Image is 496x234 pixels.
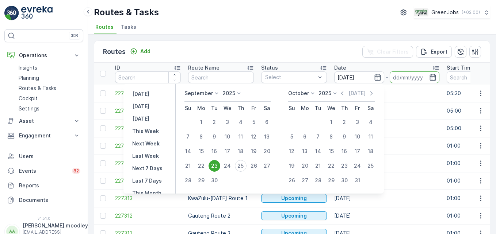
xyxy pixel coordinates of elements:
p: This Week [132,128,159,135]
button: Asset [4,114,83,128]
p: Next Week [132,140,160,147]
th: Friday [351,102,364,115]
div: 20 [299,160,311,172]
button: Operations [4,48,83,63]
p: Planning [19,74,39,82]
div: Toggle Row Selected [100,143,106,149]
button: Yesterday [129,90,152,98]
a: Routes & Tasks [16,83,83,93]
div: 24 [222,160,233,172]
div: 6 [261,116,273,128]
p: Start Time [447,64,474,71]
p: Select [265,74,316,81]
input: Search [115,71,181,83]
p: GreenJobs [431,9,459,16]
div: 16 [339,145,350,157]
td: [DATE] [331,85,443,102]
p: KwaZulu-[DATE] Route 1 [188,195,254,202]
td: [DATE] [331,137,443,155]
button: This Month [129,189,164,198]
th: Thursday [338,102,351,115]
p: Events [19,167,68,175]
p: Operations [19,52,69,59]
p: Upcoming [281,212,307,219]
a: Events82 [4,164,83,178]
td: [DATE] [331,190,443,207]
div: 1 [325,116,337,128]
th: Sunday [285,102,298,115]
p: October [288,90,309,97]
div: 18 [365,145,377,157]
div: 9 [209,131,220,143]
div: 22 [195,160,207,172]
div: 28 [182,175,194,186]
a: 227314 [115,177,181,184]
a: 227399 [115,107,181,114]
div: 19 [248,145,260,157]
p: Clear Filters [377,48,409,55]
div: 11 [235,131,247,143]
td: [DATE] [331,207,443,225]
a: 227427 [115,90,181,97]
div: 29 [325,175,337,186]
div: 13 [261,131,273,143]
p: [DATE] [132,90,149,98]
div: 19 [286,160,298,172]
p: ID [115,64,120,71]
div: 27 [299,175,311,186]
p: [DATE] [132,115,149,122]
p: 2025 [318,90,331,97]
div: Toggle Row Selected [100,125,106,131]
div: 17 [222,145,233,157]
div: 16 [209,145,220,157]
span: 227398 [115,125,181,132]
div: Toggle Row Selected [100,178,106,184]
a: Planning [16,73,83,83]
div: 9 [339,131,350,143]
div: Toggle Row Selected [100,108,106,114]
div: 27 [261,160,273,172]
p: Date [334,64,346,71]
div: 25 [365,160,377,172]
div: 30 [339,175,350,186]
th: Monday [298,102,312,115]
th: Tuesday [312,102,325,115]
div: 30 [209,175,220,186]
div: 14 [312,145,324,157]
p: [PERSON_NAME].moodley [23,222,88,229]
a: 227313 [115,195,181,202]
div: 31 [352,175,363,186]
p: Routes [103,47,126,57]
div: 20 [261,145,273,157]
p: [DATE] [132,103,149,110]
div: 3 [222,116,233,128]
div: 10 [352,131,363,143]
p: 2025 [222,90,235,97]
button: Today [129,102,152,111]
th: Saturday [260,102,274,115]
div: 5 [286,131,298,143]
th: Wednesday [325,102,338,115]
div: 7 [182,131,194,143]
p: Add [140,48,150,55]
p: Routes & Tasks [19,85,56,92]
a: 227316 [115,142,181,149]
button: Export [416,46,452,58]
div: 21 [312,160,324,172]
a: Insights [16,63,83,73]
p: Next 7 Days [132,165,163,172]
th: Thursday [234,102,247,115]
span: Routes [95,23,114,31]
button: Next Week [129,139,163,148]
div: 3 [352,116,363,128]
button: Upcoming [261,194,327,203]
p: - [386,73,388,82]
p: Status [261,64,278,71]
div: 24 [352,160,363,172]
div: 2 [339,116,350,128]
div: 26 [286,175,298,186]
p: Last 7 Days [132,177,162,184]
p: Routes & Tasks [94,7,159,18]
div: 8 [195,131,207,143]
